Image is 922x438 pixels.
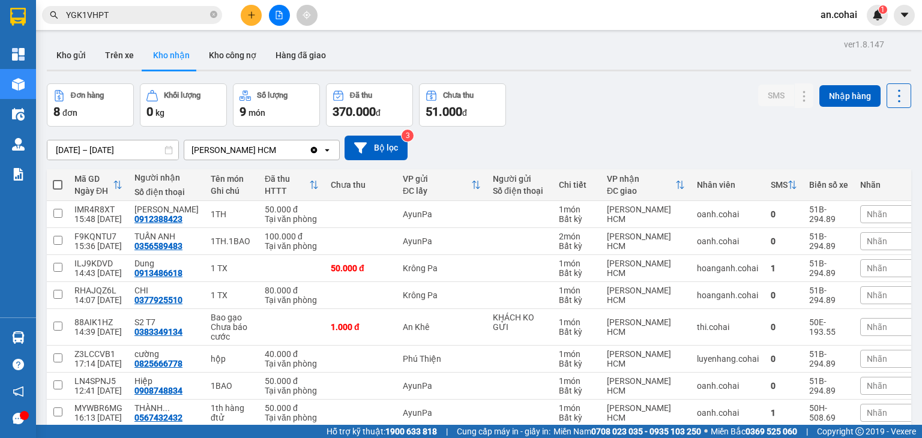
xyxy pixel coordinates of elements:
[249,108,265,118] span: món
[697,381,759,391] div: oanh.cohai
[457,425,550,438] span: Cung cấp máy in - giấy in:
[493,313,547,332] div: KHÁCH KO GỬI
[591,427,701,436] strong: 0708 023 035 - 0935 103 250
[331,322,391,332] div: 1.000 đ
[13,359,24,370] span: question-circle
[74,327,122,337] div: 14:39 [DATE]
[12,108,25,121] img: warehouse-icon
[559,286,595,295] div: 1 món
[265,286,319,295] div: 80.000 đ
[265,403,319,413] div: 50.000 đ
[771,236,797,246] div: 0
[345,136,408,160] button: Bộ lọc
[265,413,319,422] div: Tại văn phòng
[809,205,848,224] div: 51B-294.89
[403,290,481,300] div: Krông Pa
[559,180,595,190] div: Chi tiết
[143,41,199,70] button: Kho nhận
[210,10,217,21] span: close-circle
[5,37,70,56] h2: TXDXUDMH
[350,91,372,100] div: Đã thu
[95,41,143,70] button: Trên xe
[211,209,253,219] div: 1TH
[419,83,506,127] button: Chưa thu51.000đ
[333,104,376,119] span: 370.000
[397,169,487,201] th: Toggle SortBy
[403,209,481,219] div: AyunPa
[711,425,797,438] span: Miền Bắc
[559,403,595,413] div: 1 món
[74,232,122,241] div: F9KQNTU7
[809,286,848,305] div: 51B-294.89
[860,180,920,190] div: Nhãn
[12,331,25,344] img: warehouse-icon
[74,349,122,359] div: Z3LCCVB1
[697,354,759,364] div: luyenhang.cohai
[233,83,320,127] button: Số lượng9món
[746,427,797,436] strong: 0369 525 060
[74,214,122,224] div: 15:48 [DATE]
[74,174,113,184] div: Mã GD
[867,236,887,246] span: Nhãn
[811,7,867,22] span: an.cohai
[809,403,848,422] div: 50H-508.69
[697,236,759,246] div: oanh.cohai
[134,349,199,359] div: cường
[881,5,885,14] span: 1
[134,376,199,386] div: Hiệp
[163,403,170,413] span: ...
[771,354,797,364] div: 0
[13,413,24,424] span: message
[559,413,595,422] div: Bất kỳ
[697,180,759,190] div: Nhân viên
[134,286,199,295] div: CHI
[134,359,182,368] div: 0825666778
[376,108,381,118] span: đ
[326,83,413,127] button: Đã thu370.000đ
[211,381,253,391] div: 1BAO
[265,359,319,368] div: Tại văn phòng
[872,10,883,20] img: icon-new-feature
[894,5,915,26] button: caret-down
[443,91,474,100] div: Chưa thu
[74,413,122,422] div: 16:13 [DATE]
[806,425,808,438] span: |
[134,259,199,268] div: Dung
[855,427,864,436] span: copyright
[134,386,182,395] div: 0908748834
[607,205,685,224] div: [PERSON_NAME] HCM
[134,187,199,197] div: Số điện thoại
[265,205,319,214] div: 50.000 đ
[265,295,319,305] div: Tại văn phòng
[867,290,887,300] span: Nhãn
[107,83,144,104] span: HOP
[844,38,884,51] div: ver 1.8.147
[74,268,122,278] div: 14:43 [DATE]
[53,104,60,119] span: 8
[210,11,217,18] span: close-circle
[446,425,448,438] span: |
[607,174,675,184] div: VP nhận
[607,259,685,278] div: [PERSON_NAME] HCM
[809,180,848,190] div: Biển số xe
[47,41,95,70] button: Kho gửi
[819,85,881,107] button: Nhập hàng
[74,241,122,251] div: 15:36 [DATE]
[10,8,26,26] img: logo-vxr
[31,8,80,26] b: Cô Hai
[559,205,595,214] div: 1 món
[559,386,595,395] div: Bất kỳ
[134,327,182,337] div: 0383349134
[559,232,595,241] div: 2 món
[385,427,437,436] strong: 1900 633 818
[322,145,332,155] svg: open
[12,78,25,91] img: warehouse-icon
[134,413,182,422] div: 0567432432
[771,381,797,391] div: 0
[107,65,235,80] span: [PERSON_NAME] HCM
[867,209,887,219] span: Nhãn
[74,286,122,295] div: RHAJQZ6L
[559,359,595,368] div: Bất kỳ
[697,263,759,273] div: hoanganh.cohai
[13,386,24,397] span: notification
